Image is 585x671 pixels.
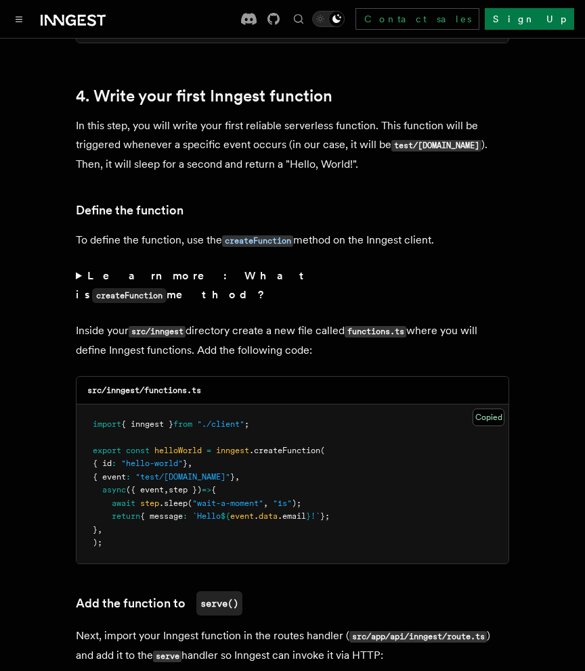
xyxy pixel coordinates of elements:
p: To define the function, use the method on the Inngest client. [76,231,509,250]
button: Toggle dark mode [312,11,345,27]
span: "wait-a-moment" [192,499,263,508]
code: serve() [196,591,242,616]
span: , [263,499,268,508]
span: export [93,446,121,455]
span: "1s" [273,499,292,508]
span: "./client" [197,419,244,429]
a: Add the function toserve() [76,591,242,616]
span: .createFunction [249,446,320,455]
span: from [173,419,192,429]
span: } [230,472,235,482]
span: : [126,472,131,482]
a: Contact sales [355,8,479,30]
span: await [112,499,135,508]
span: ( [188,499,192,508]
span: }; [320,511,330,521]
span: { inngest } [121,419,173,429]
span: step [140,499,159,508]
span: ( [320,446,325,455]
span: ); [292,499,301,508]
a: createFunction [222,233,293,246]
span: data [259,511,278,521]
span: , [235,472,240,482]
span: ${ [221,511,230,521]
span: helloWorld [154,446,202,455]
span: .email [278,511,306,521]
code: createFunction [222,235,293,247]
span: const [126,446,150,455]
span: : [183,511,188,521]
span: inngest [216,446,249,455]
a: Define the function [76,201,183,220]
code: serve [153,651,181,662]
p: In this step, you will write your first reliable serverless function. This function will be trigg... [76,116,509,174]
span: { event [93,472,126,482]
code: src/app/api/inngest/route.ts [349,631,487,643]
strong: Learn more: What is method? [76,269,309,301]
span: import [93,419,121,429]
a: 4. Write your first Inngest function [76,87,332,106]
span: ; [244,419,249,429]
code: test/[DOMAIN_NAME] [391,140,481,152]
code: createFunction [92,288,167,303]
span: async [102,485,126,494]
span: { message [140,511,183,521]
span: { [211,485,216,494]
span: .sleep [159,499,188,508]
code: src/inngest/functions.ts [87,386,201,395]
span: event [230,511,254,521]
span: { id [93,459,112,468]
span: step }) [169,485,202,494]
span: , [188,459,192,468]
span: } [93,525,97,534]
span: , [97,525,102,534]
code: functions.ts [345,326,406,338]
span: !` [311,511,320,521]
p: Next, import your Inngest function in the routes handler ( ) and add it to the handler so Inngest... [76,626,509,666]
p: Inside your directory create a new file called where you will define Inngest functions. Add the f... [76,321,509,360]
span: , [164,485,169,494]
summary: Learn more: What iscreateFunctionmethod? [76,267,509,305]
span: => [202,485,211,494]
span: "hello-world" [121,459,183,468]
a: Sign Up [485,8,574,30]
button: Copied [473,409,504,426]
span: } [183,459,188,468]
button: Toggle navigation [11,11,27,27]
span: ); [93,538,102,547]
code: src/inngest [129,326,186,338]
span: ({ event [126,485,164,494]
span: } [306,511,311,521]
span: : [112,459,116,468]
span: return [112,511,140,521]
button: Find something... [290,11,307,27]
span: . [254,511,259,521]
span: `Hello [192,511,221,521]
span: "test/[DOMAIN_NAME]" [135,472,230,482]
span: = [207,446,211,455]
